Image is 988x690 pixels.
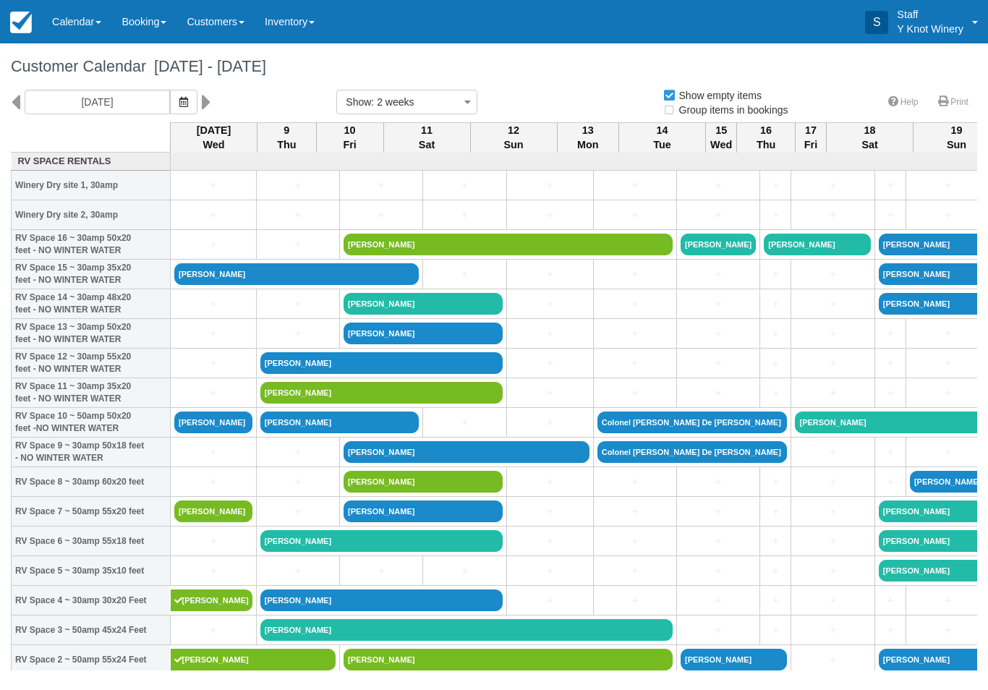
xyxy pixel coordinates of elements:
[879,208,902,223] a: +
[260,326,336,341] a: +
[597,593,673,608] a: +
[12,616,171,645] th: RV Space 3 ~ 50amp 45x24 Feet
[910,445,985,460] a: +
[174,326,252,341] a: +
[879,530,985,552] a: [PERSON_NAME]
[371,96,414,108] span: : 2 weeks
[511,474,589,490] a: +
[795,356,870,371] a: +
[174,474,252,490] a: +
[12,586,171,616] th: RV Space 4 ~ 30amp 30x20 Feet
[879,386,902,401] a: +
[879,178,902,193] a: +
[764,326,787,341] a: +
[910,208,985,223] a: +
[174,263,419,285] a: [PERSON_NAME]
[12,556,171,586] th: RV Space 5 ~ 30amp 35x10 feet
[12,349,171,378] th: RV Space 12 ~ 30amp 55x20 feet - NO WINTER WATER
[795,326,870,341] a: +
[910,623,985,638] a: +
[827,122,914,153] th: 18 Sat
[879,293,985,315] a: [PERSON_NAME]
[764,623,787,638] a: +
[171,589,252,611] a: [PERSON_NAME]
[257,122,317,153] th: 9 Thu
[511,178,589,193] a: +
[597,356,673,371] a: +
[597,441,788,463] a: Colonel [PERSON_NAME] De [PERSON_NAME]
[12,319,171,349] th: RV Space 13 ~ 30amp 50x20 feet - NO WINTER WATER
[10,12,32,33] img: checkfront-main-nav-mini-logo.png
[764,474,787,490] a: +
[597,563,673,579] a: +
[174,563,252,579] a: +
[681,356,756,371] a: +
[681,208,756,223] a: +
[681,563,756,579] a: +
[764,178,787,193] a: +
[795,267,870,282] a: +
[597,297,673,312] a: +
[880,92,927,113] a: Help
[12,260,171,289] th: RV Space 15 ~ 30amp 35x20 feet - NO WINTER WATER
[764,234,870,255] a: [PERSON_NAME]
[681,326,756,341] a: +
[344,293,503,315] a: [PERSON_NAME]
[879,445,902,460] a: +
[511,504,589,519] a: +
[260,382,503,404] a: [PERSON_NAME]
[146,57,266,75] span: [DATE] - [DATE]
[12,200,171,230] th: Winery Dry site 2, 30amp
[260,530,503,552] a: [PERSON_NAME]
[764,534,787,549] a: +
[174,178,252,193] a: +
[260,412,420,433] a: [PERSON_NAME]
[929,92,977,113] a: Print
[910,386,985,401] a: +
[597,326,673,341] a: +
[12,289,171,319] th: RV Space 14 ~ 30amp 48x20 feet - NO WINTER WATER
[879,649,985,670] a: [PERSON_NAME]
[879,263,985,285] a: [PERSON_NAME]
[336,90,477,114] button: Show: 2 weeks
[663,99,798,121] label: Group items in bookings
[344,471,503,493] a: [PERSON_NAME]
[795,474,870,490] a: +
[174,386,252,401] a: +
[511,267,589,282] a: +
[706,122,737,153] th: 15 Wed
[879,234,985,255] a: [PERSON_NAME]
[681,504,756,519] a: +
[511,593,589,608] a: +
[511,415,589,430] a: +
[470,122,557,153] th: 12 Sun
[511,386,589,401] a: +
[260,352,503,374] a: [PERSON_NAME]
[764,356,787,371] a: +
[795,534,870,549] a: +
[795,563,870,579] a: +
[174,534,252,549] a: +
[879,474,902,490] a: +
[910,178,985,193] a: +
[260,297,336,312] a: +
[764,386,787,401] a: +
[171,649,336,670] a: [PERSON_NAME]
[910,593,985,608] a: +
[511,563,589,579] a: +
[12,378,171,408] th: RV Space 11 ~ 30amp 35x20 feet - NO WINTER WATER
[597,534,673,549] a: +
[12,645,171,675] th: RV Space 2 ~ 50amp 55x24 Feet
[597,178,673,193] a: +
[511,356,589,371] a: +
[260,237,336,252] a: +
[12,497,171,527] th: RV Space 7 ~ 50amp 55x20 feet
[260,619,673,641] a: [PERSON_NAME]
[171,122,257,153] th: [DATE] Wed
[897,22,963,36] p: Y Knot Winery
[795,297,870,312] a: +
[597,267,673,282] a: +
[344,178,419,193] a: +
[663,90,773,100] span: Show empty items
[897,7,963,22] p: Staff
